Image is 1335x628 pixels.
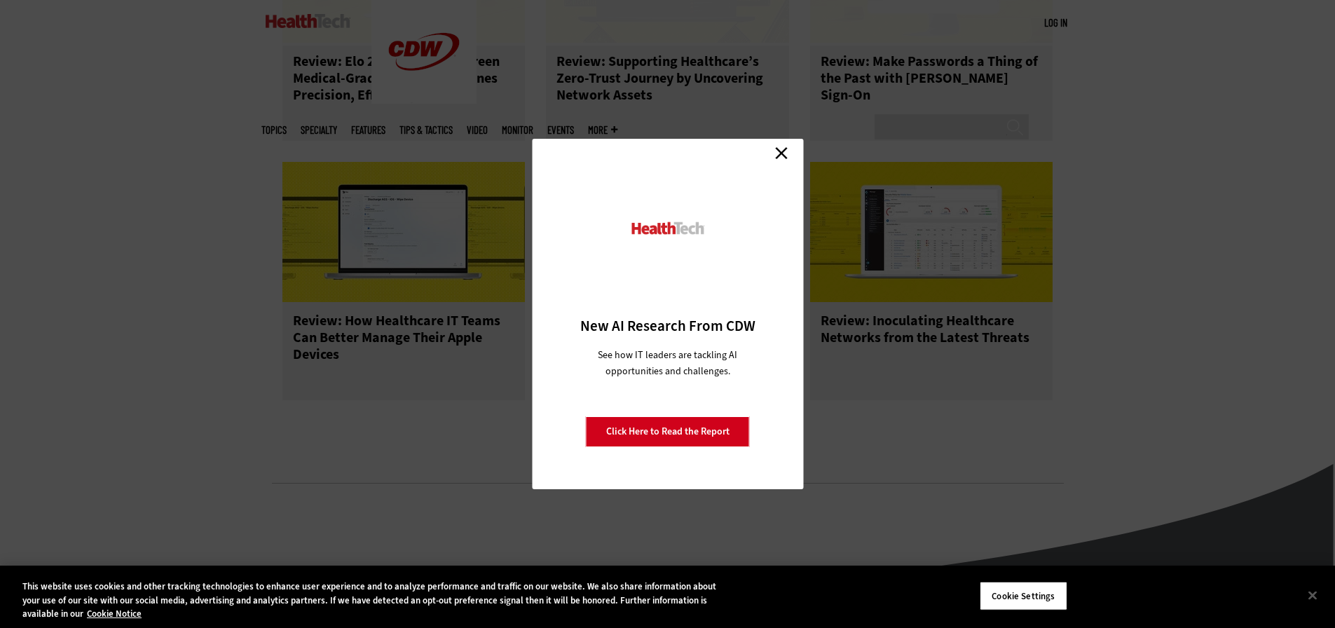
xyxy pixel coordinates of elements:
[586,416,750,447] a: Click Here to Read the Report
[629,221,706,235] img: HealthTech_0.png
[556,316,779,336] h3: New AI Research From CDW
[771,142,792,163] a: Close
[581,347,754,379] p: See how IT leaders are tackling AI opportunities and challenges.
[87,608,142,620] a: More information about your privacy
[1297,580,1328,610] button: Close
[22,580,734,621] div: This website uses cookies and other tracking technologies to enhance user experience and to analy...
[980,581,1067,610] button: Cookie Settings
